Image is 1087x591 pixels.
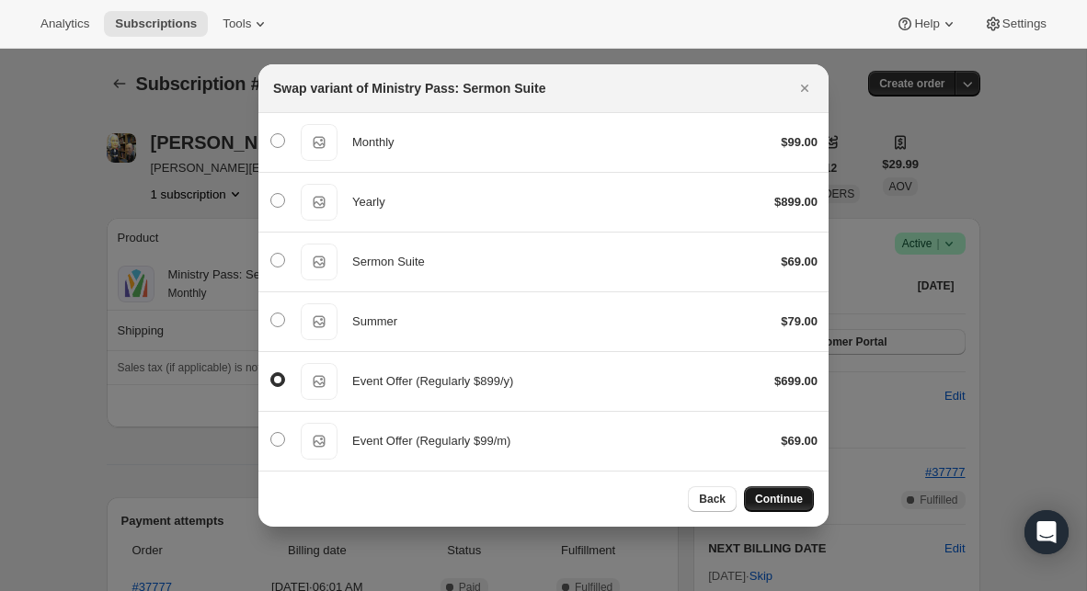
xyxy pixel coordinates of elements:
div: $69.00 [781,432,818,450]
span: Back [699,492,726,506]
div: Open Intercom Messenger [1024,510,1069,554]
span: Subscriptions [115,17,197,31]
span: Monthly [352,135,395,149]
span: Sermon Suite [352,255,425,268]
span: Help [914,17,939,31]
button: Subscriptions [104,11,208,37]
span: Continue [755,492,803,506]
span: Summer [352,314,397,328]
span: Analytics [40,17,89,31]
span: Settings [1002,17,1047,31]
span: Yearly [352,195,385,209]
div: $899.00 [774,193,818,211]
button: Continue [744,486,814,512]
span: Event Offer (Regularly $899/y) [352,374,513,388]
span: Event Offer (Regularly $99/m) [352,434,510,448]
div: $79.00 [781,313,818,331]
span: Tools [223,17,251,31]
h2: Swap variant of Ministry Pass: Sermon Suite [273,79,545,97]
div: $69.00 [781,253,818,271]
button: Help [885,11,968,37]
div: $699.00 [774,372,818,391]
button: Back [688,486,737,512]
button: Analytics [29,11,100,37]
button: Tools [212,11,280,37]
button: Settings [973,11,1058,37]
div: $99.00 [781,133,818,152]
button: Close [792,75,818,101]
